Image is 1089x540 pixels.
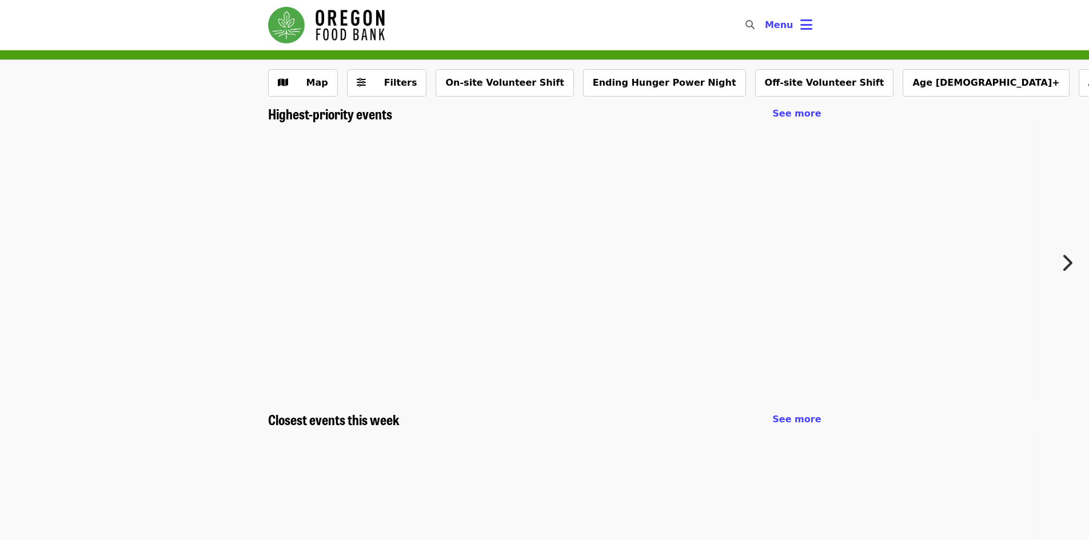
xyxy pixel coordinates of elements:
[755,69,894,97] button: Off-site Volunteer Shift
[357,77,366,88] i: sliders-h icon
[259,106,831,122] div: Highest-priority events
[1061,252,1072,274] i: chevron-right icon
[903,69,1069,97] button: Age [DEMOGRAPHIC_DATA]+
[583,69,746,97] button: Ending Hunger Power Night
[268,103,392,123] span: Highest-priority events
[800,17,812,33] i: bars icon
[278,77,288,88] i: map icon
[268,7,385,43] img: Oregon Food Bank - Home
[268,106,392,122] a: Highest-priority events
[1051,247,1089,279] button: Next item
[772,413,821,426] a: See more
[745,19,755,30] i: search icon
[761,11,771,39] input: Search
[436,69,573,97] button: On-site Volunteer Shift
[772,108,821,119] span: See more
[268,69,338,97] button: Show map view
[268,411,400,428] a: Closest events this week
[756,11,821,39] button: Toggle account menu
[765,19,793,30] span: Menu
[384,77,417,88] span: Filters
[772,414,821,425] span: See more
[259,411,831,428] div: Closest events this week
[268,409,400,429] span: Closest events this week
[772,107,821,121] a: See more
[306,77,328,88] span: Map
[347,69,427,97] button: Filters (0 selected)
